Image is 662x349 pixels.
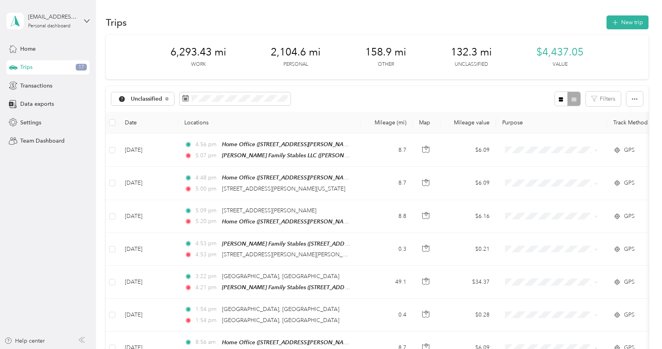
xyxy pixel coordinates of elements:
[440,133,496,167] td: $6.09
[451,46,492,59] span: 132.3 mi
[360,266,413,299] td: 49.1
[195,250,218,259] span: 4:53 pm
[618,305,662,349] iframe: Everlance-gr Chat Button Frame
[20,137,65,145] span: Team Dashboard
[131,96,163,102] span: Unclassified
[195,239,218,248] span: 4:53 pm
[195,217,218,226] span: 5:20 pm
[536,46,584,59] span: $4,437.05
[440,200,496,233] td: $6.16
[222,174,355,181] span: Home Office ([STREET_ADDRESS][PERSON_NAME])
[222,240,461,247] span: [PERSON_NAME] Family Stables ([STREET_ADDRESS][PERSON_NAME][US_STATE][US_STATE])
[440,233,496,266] td: $0.21
[119,299,178,331] td: [DATE]
[195,206,218,215] span: 5:09 pm
[20,100,54,108] span: Data exports
[271,46,321,59] span: 2,104.6 mi
[440,266,496,299] td: $34.37
[178,112,360,133] th: Locations
[365,46,406,59] span: 158.9 mi
[440,299,496,331] td: $0.28
[195,151,218,160] span: 5:07 pm
[76,64,87,71] span: 17
[195,338,218,347] span: 8:56 am
[195,305,218,314] span: 1:54 pm
[222,339,355,346] span: Home Office ([STREET_ADDRESS][PERSON_NAME])
[20,45,36,53] span: Home
[624,278,635,286] span: GPS
[4,337,45,345] button: Help center
[496,112,607,133] th: Purpose
[20,63,33,71] span: Trips
[624,146,635,154] span: GPS
[106,18,127,27] h1: Trips
[195,185,218,193] span: 5:00 pm
[222,317,339,324] span: [GEOGRAPHIC_DATA], [GEOGRAPHIC_DATA]
[170,46,226,59] span: 6,293.43 mi
[28,13,78,21] div: [EMAIL_ADDRESS][DOMAIN_NAME]
[119,233,178,266] td: [DATE]
[624,179,635,187] span: GPS
[378,61,394,68] p: Other
[222,141,355,148] span: Home Office ([STREET_ADDRESS][PERSON_NAME])
[624,245,635,254] span: GPS
[195,140,218,149] span: 4:56 pm
[222,284,461,291] span: [PERSON_NAME] Family Stables ([STREET_ADDRESS][PERSON_NAME][US_STATE][US_STATE])
[222,218,355,225] span: Home Office ([STREET_ADDRESS][PERSON_NAME])
[360,200,413,233] td: 8.8
[413,112,440,133] th: Map
[283,61,308,68] p: Personal
[191,61,206,68] p: Work
[195,272,218,281] span: 3:22 pm
[440,112,496,133] th: Mileage value
[222,273,339,280] span: [GEOGRAPHIC_DATA], [GEOGRAPHIC_DATA]
[222,152,477,159] span: [PERSON_NAME] Family Stables LLC ([PERSON_NAME][GEOGRAPHIC_DATA][US_STATE][US_STATE])
[119,167,178,200] td: [DATE]
[195,316,218,325] span: 1:54 pm
[360,112,413,133] th: Mileage (mi)
[28,24,71,29] div: Personal dashboard
[119,200,178,233] td: [DATE]
[360,133,413,167] td: 8.7
[360,299,413,331] td: 0.4
[20,118,41,127] span: Settings
[119,112,178,133] th: Date
[222,306,339,313] span: [GEOGRAPHIC_DATA], [GEOGRAPHIC_DATA]
[553,61,568,68] p: Value
[624,212,635,221] span: GPS
[119,133,178,167] td: [DATE]
[222,251,360,258] span: [STREET_ADDRESS][PERSON_NAME][PERSON_NAME]
[586,92,621,106] button: Filters
[360,233,413,266] td: 0.3
[195,174,218,182] span: 4:48 pm
[195,283,218,292] span: 4:21 pm
[222,185,345,192] span: [STREET_ADDRESS][PERSON_NAME][US_STATE]
[607,15,649,29] button: New trip
[20,82,52,90] span: Transactions
[222,207,316,214] span: [STREET_ADDRESS][PERSON_NAME]
[360,167,413,200] td: 8.7
[440,167,496,200] td: $6.09
[119,266,178,299] td: [DATE]
[455,61,488,68] p: Unclassified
